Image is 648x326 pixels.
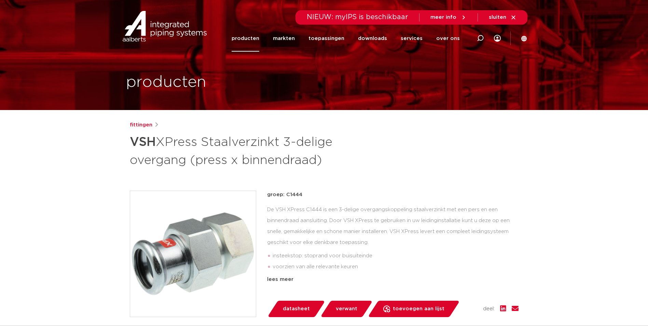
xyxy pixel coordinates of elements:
strong: VSH [130,136,156,148]
span: datasheet [283,303,310,314]
span: sluiten [489,15,506,20]
span: meer info [430,15,456,20]
span: NIEUW: myIPS is beschikbaar [307,14,408,21]
a: producten [232,25,259,52]
img: Product Image for VSH XPress Staalverzinkt 3-delige overgang (press x binnendraad) [130,191,256,317]
h1: XPress Staalverzinkt 3-delige overgang (press x binnendraad) [130,132,386,169]
a: downloads [358,25,387,52]
span: verwant [336,303,357,314]
span: toevoegen aan lijst [393,303,444,314]
div: De VSH XPress C1444 is een 3-delige overgangskoppeling staalverzinkt met een pers en een binnendr... [267,204,519,273]
a: datasheet [267,301,325,317]
li: voorzien van alle relevante keuren [273,261,519,272]
div: lees meer [267,275,519,284]
a: markten [273,25,295,52]
li: Leak Before Pressed-functie [273,272,519,283]
div: my IPS [494,31,501,46]
a: sluiten [489,14,516,21]
p: groep: C1444 [267,191,519,199]
a: toepassingen [308,25,344,52]
a: over ons [436,25,460,52]
li: insteekstop: stoprand voor buisuiteinde [273,250,519,261]
nav: Menu [232,25,460,52]
h1: producten [126,71,206,93]
a: services [401,25,423,52]
a: fittingen [130,121,152,129]
span: deel: [483,305,495,313]
a: verwant [320,301,373,317]
a: meer info [430,14,467,21]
